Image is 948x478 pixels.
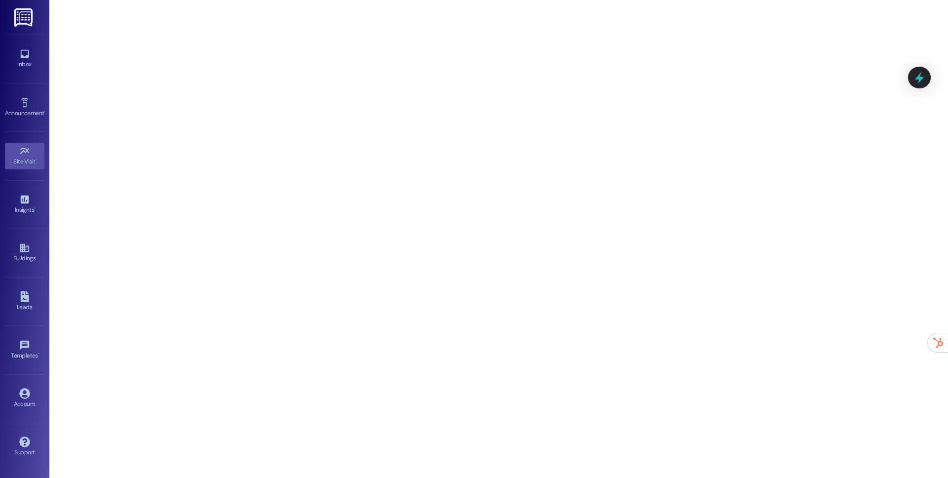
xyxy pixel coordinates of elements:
[14,8,35,27] img: ResiDesk Logo
[44,108,45,115] span: •
[5,385,44,412] a: Account
[36,157,37,163] span: •
[5,191,44,218] a: Insights •
[34,205,36,212] span: •
[5,288,44,315] a: Leads
[5,45,44,72] a: Inbox
[5,239,44,266] a: Buildings
[5,143,44,169] a: Site Visit •
[5,434,44,460] a: Support
[38,351,39,358] span: •
[5,337,44,363] a: Templates •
